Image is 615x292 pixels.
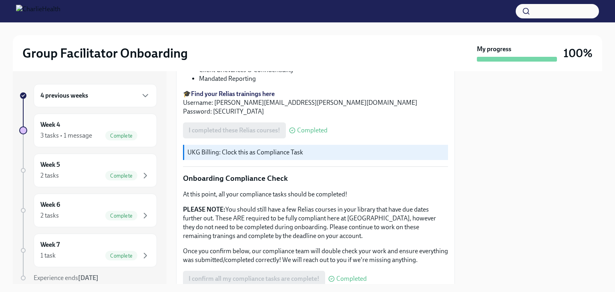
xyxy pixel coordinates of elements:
[19,114,157,147] a: Week 43 tasks • 1 messageComplete
[183,206,225,213] strong: PLEASE NOTE:
[40,120,60,129] h6: Week 4
[40,131,92,140] div: 3 tasks • 1 message
[336,276,367,282] span: Completed
[40,171,59,180] div: 2 tasks
[105,253,137,259] span: Complete
[183,90,448,116] p: 🎓 Username: [PERSON_NAME][EMAIL_ADDRESS][PERSON_NAME][DOMAIN_NAME] Password: [SECURITY_DATA]
[105,213,137,219] span: Complete
[183,247,448,264] p: Once you confirm below, our compliance team will double check your work and ensure everything was...
[297,127,328,134] span: Completed
[78,274,98,282] strong: [DATE]
[40,91,88,100] h6: 4 previous weeks
[191,90,275,98] a: Find your Relias trainings here
[40,240,60,249] h6: Week 7
[19,234,157,267] a: Week 71 taskComplete
[34,274,98,282] span: Experience ends
[19,194,157,227] a: Week 62 tasksComplete
[40,200,60,209] h6: Week 6
[40,160,60,169] h6: Week 5
[199,74,448,83] li: Mandated Reporting
[19,154,157,187] a: Week 52 tasksComplete
[477,45,511,54] strong: My progress
[105,173,137,179] span: Complete
[105,133,137,139] span: Complete
[16,5,60,18] img: CharlieHealth
[40,251,56,260] div: 1 task
[187,148,445,157] p: UKG Billing: Clock this as Compliance Task
[183,173,448,184] p: Onboarding Compliance Check
[183,205,448,240] p: You should still have a few Relias courses in your library that have due dates further out. These...
[22,45,188,61] h2: Group Facilitator Onboarding
[34,84,157,107] div: 4 previous weeks
[563,46,593,60] h3: 100%
[183,190,448,199] p: At this point, all your compliance tasks should be completed!
[40,211,59,220] div: 2 tasks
